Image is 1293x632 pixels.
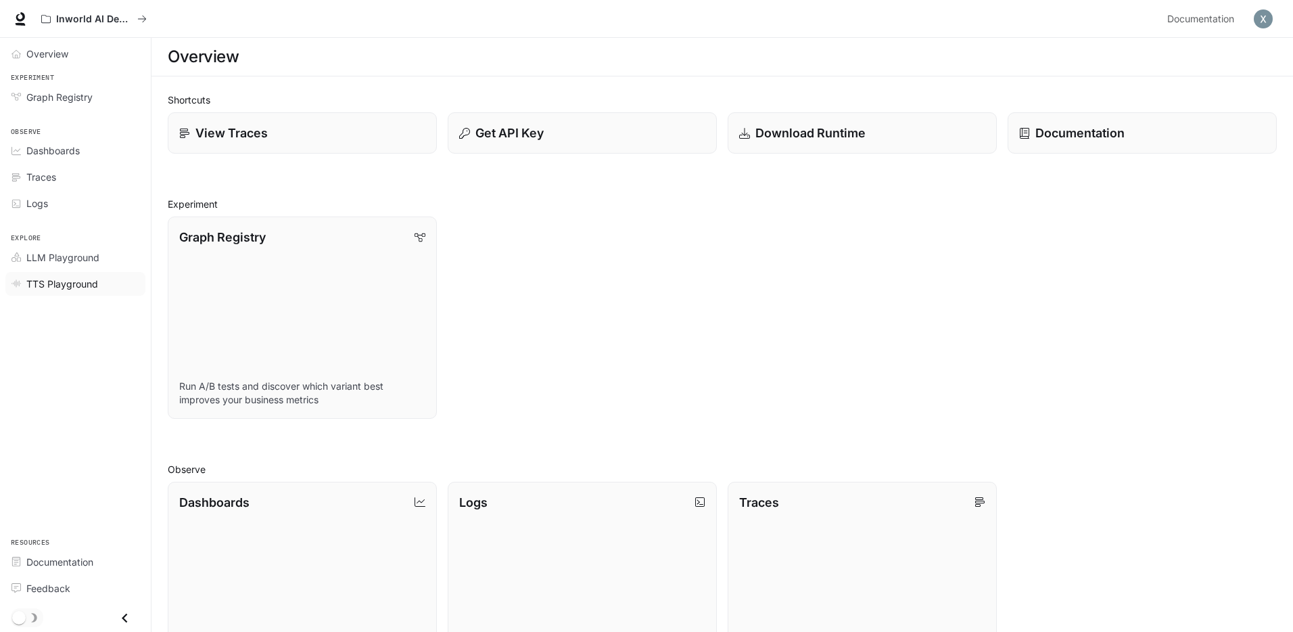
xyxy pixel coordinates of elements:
button: Close drawer [110,604,140,632]
a: Overview [5,42,145,66]
a: Graph RegistryRun A/B tests and discover which variant best improves your business metrics [168,217,437,419]
p: Inworld AI Demos [56,14,132,25]
p: Download Runtime [755,124,866,142]
span: Overview [26,47,68,61]
p: Logs [459,493,488,512]
span: LLM Playground [26,250,99,265]
button: Get API Key [448,112,717,154]
a: Documentation [1162,5,1244,32]
a: Feedback [5,577,145,600]
span: Dark mode toggle [12,610,26,625]
a: Logs [5,191,145,215]
a: Documentation [5,550,145,574]
span: TTS Playground [26,277,98,291]
p: Dashboards [179,493,250,512]
a: Dashboards [5,139,145,162]
a: Traces [5,165,145,189]
a: LLM Playground [5,246,145,269]
span: Documentation [1167,11,1234,28]
p: Get API Key [475,124,544,142]
a: Graph Registry [5,85,145,109]
p: Traces [739,493,779,512]
span: Dashboards [26,143,80,158]
span: Graph Registry [26,90,93,104]
button: All workspaces [35,5,153,32]
a: Download Runtime [728,112,997,154]
h2: Observe [168,462,1277,476]
span: Logs [26,196,48,210]
h2: Experiment [168,197,1277,211]
a: View Traces [168,112,437,154]
h2: Shortcuts [168,93,1277,107]
a: Documentation [1008,112,1277,154]
p: Documentation [1035,124,1125,142]
p: Run A/B tests and discover which variant best improves your business metrics [179,380,425,407]
button: User avatar [1250,5,1277,32]
span: Feedback [26,581,70,595]
span: Traces [26,170,56,184]
span: Documentation [26,555,93,569]
img: User avatar [1254,9,1273,28]
p: Graph Registry [179,228,266,246]
a: TTS Playground [5,272,145,296]
h1: Overview [168,43,239,70]
p: View Traces [195,124,268,142]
